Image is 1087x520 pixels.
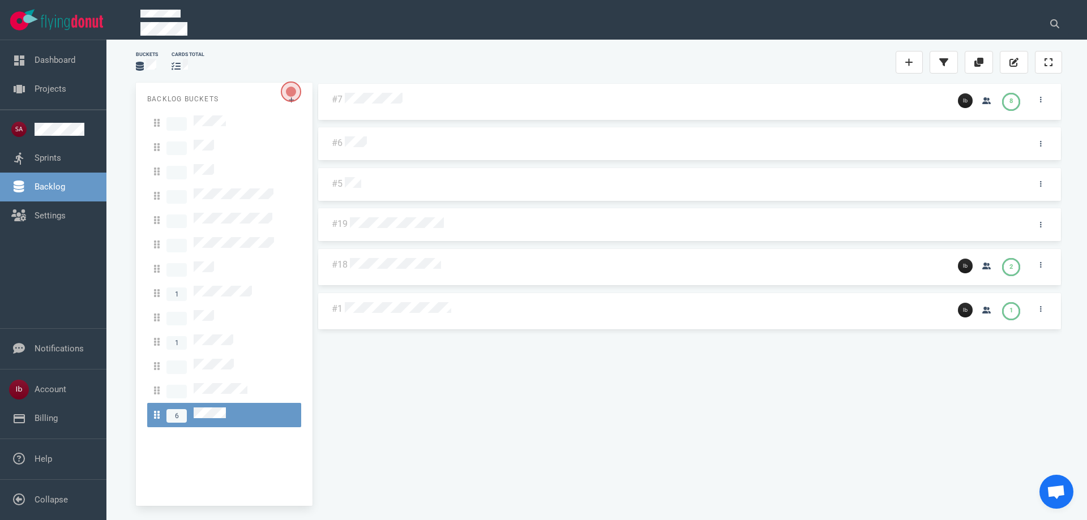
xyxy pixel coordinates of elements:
[166,409,187,423] span: 6
[147,281,301,306] a: 1
[147,330,301,354] a: 1
[332,137,343,148] a: #6
[35,384,66,394] a: Account
[35,454,52,464] a: Help
[172,51,204,58] div: cards total
[35,210,66,221] a: Settings
[147,403,301,427] a: 6
[35,153,61,163] a: Sprints
[166,336,187,350] span: 1
[281,81,301,102] button: Open the dialog
[332,218,348,229] a: #19
[35,413,58,423] a: Billing
[332,94,343,105] a: #7
[136,51,158,58] div: Buckets
[958,259,973,273] img: 26
[41,15,103,30] img: Flying Donut text logo
[35,182,65,192] a: Backlog
[35,84,66,94] a: Projects
[147,94,301,104] p: Backlog Buckets
[35,55,75,65] a: Dashboard
[35,495,68,505] a: Collapse
[958,303,973,317] img: 26
[332,259,348,270] a: #18
[1009,263,1013,272] div: 2
[35,343,84,354] a: Notifications
[1039,475,1073,509] div: Open de chat
[166,287,187,301] span: 1
[332,303,343,314] a: #1
[1009,97,1013,106] div: 8
[1009,306,1013,316] div: 1
[958,93,973,108] img: 26
[332,178,343,189] a: #5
